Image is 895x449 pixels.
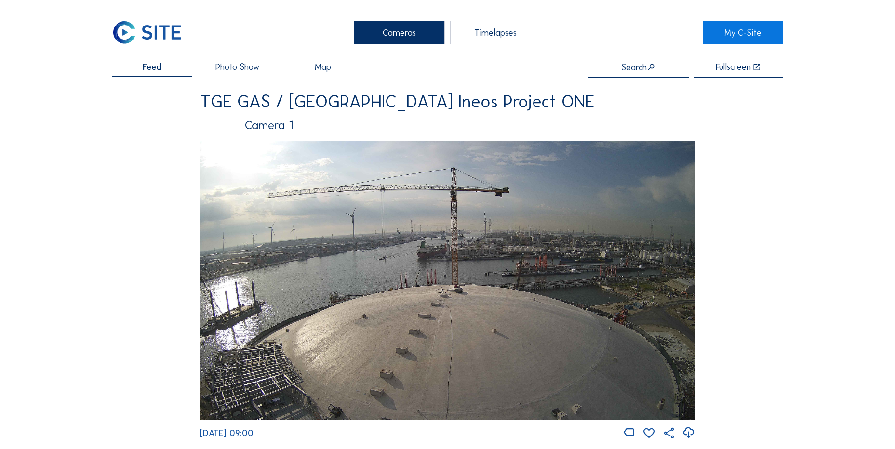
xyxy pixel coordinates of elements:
span: Photo Show [215,63,259,71]
img: Image [200,141,695,420]
div: Fullscreen [716,63,751,72]
div: Timelapses [450,21,541,44]
div: TGE GAS / [GEOGRAPHIC_DATA] Ineos Project ONE [200,93,695,110]
span: Map [315,63,331,71]
div: Camera 1 [200,119,695,131]
span: [DATE] 09:00 [200,428,254,438]
span: Feed [143,63,161,71]
div: Cameras [354,21,445,44]
a: C-SITE Logo [112,21,192,44]
img: C-SITE Logo [112,21,182,44]
a: My C-Site [703,21,783,44]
